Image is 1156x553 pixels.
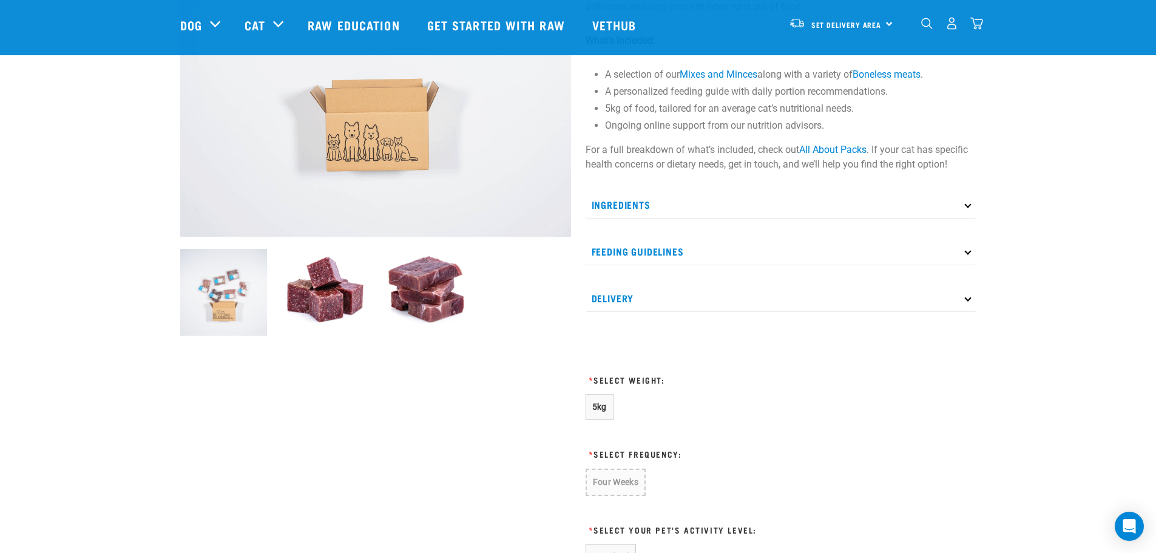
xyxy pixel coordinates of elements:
[1115,512,1144,541] div: Open Intercom Messenger
[586,525,859,534] h3: Select Your Pet's Activity Level:
[586,285,976,312] p: Delivery
[945,17,958,30] img: user.png
[282,249,368,336] img: Whole Minced Rabbit Cubes 01
[586,469,646,496] button: Four Weeks
[970,17,983,30] img: home-icon@2x.png
[680,69,757,80] a: Mixes and Minces
[799,144,867,155] a: All About Packs
[789,18,805,29] img: van-moving.png
[586,449,859,458] h3: Select Frequency:
[415,1,580,49] a: Get started with Raw
[605,84,976,99] li: A personalized feeding guide with daily portion recommendations.
[605,118,976,133] li: Ongoing online support from our nutrition advisors.
[586,375,859,384] h3: Select Weight:
[605,67,976,82] li: A selection of our along with a variety of .
[586,191,976,219] p: Ingredients
[296,1,414,49] a: Raw Education
[853,69,921,80] a: Boneless meats
[586,238,976,265] p: Feeding Guidelines
[605,101,976,116] li: 5kg of food, tailored for an average cat’s nutritional needs.
[245,16,265,34] a: Cat
[580,1,652,49] a: Vethub
[586,394,613,420] button: 5kg
[180,249,267,336] img: Cat 0 2sec
[180,16,202,34] a: Dog
[921,18,933,29] img: home-icon-1@2x.png
[811,22,882,27] span: Set Delivery Area
[383,249,470,336] img: 1164 Wallaby Fillets 01
[586,143,976,172] p: For a full breakdown of what’s included, check out . If your cat has specific health concerns or ...
[592,402,607,412] span: 5kg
